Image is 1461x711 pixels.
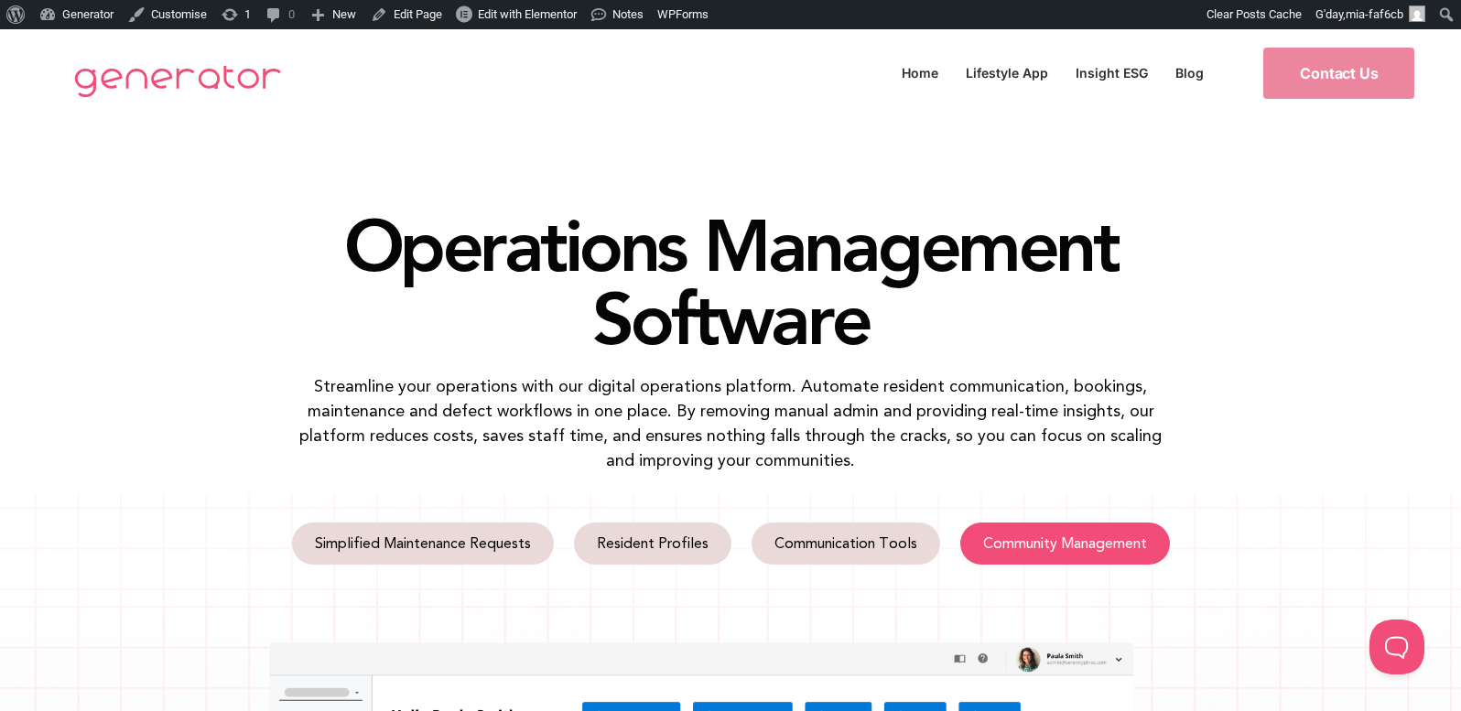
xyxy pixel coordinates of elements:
[597,536,709,551] span: Resident Profiles
[1300,66,1378,81] span: Contact Us
[1369,619,1424,674] iframe: Toggle Customer Support
[209,209,1252,355] h1: Operations Management Software
[774,536,917,551] span: Communication Tools
[478,7,577,21] span: Edit with Elementor
[1162,60,1217,85] a: Blog
[1062,60,1162,85] a: Insight ESG
[888,60,1217,85] nav: Menu
[983,536,1147,551] span: Community Management
[752,522,940,565] a: Communication Tools
[960,522,1170,565] a: Community Management
[292,522,554,565] a: Simplified Maintenance Requests
[888,60,952,85] a: Home
[287,373,1174,472] p: Streamline your operations with our digital operations platform. Automate resident communication,...
[1346,7,1403,21] span: mia-faf6cb
[952,60,1062,85] a: Lifestyle App
[315,536,531,551] span: Simplified Maintenance Requests
[1263,48,1414,99] a: Contact Us
[574,522,731,565] a: Resident Profiles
